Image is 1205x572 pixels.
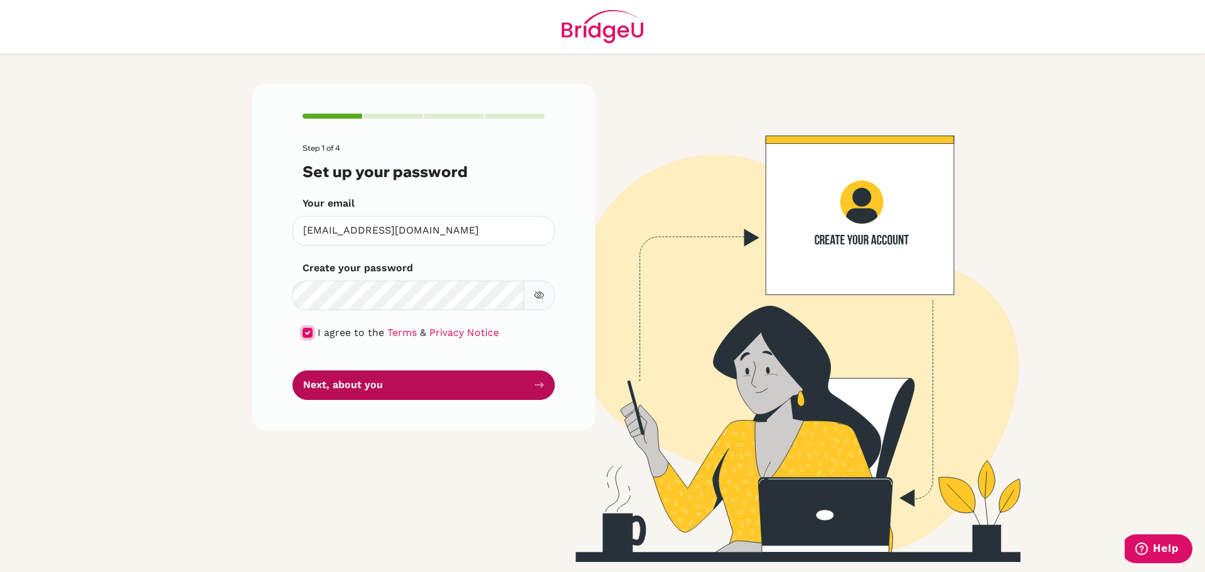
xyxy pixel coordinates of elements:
h3: Set up your password [303,163,545,181]
span: & [420,326,426,338]
button: Next, about you [292,370,555,400]
label: Create your password [303,261,413,276]
a: Terms [387,326,417,338]
iframe: Opens a widget where you can find more information [1125,534,1192,566]
span: Step 1 of 4 [303,143,340,153]
label: Your email [303,196,355,211]
span: I agree to the [318,326,384,338]
a: Privacy Notice [429,326,499,338]
input: Insert your email* [292,216,555,246]
img: Create your account [424,84,1139,562]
